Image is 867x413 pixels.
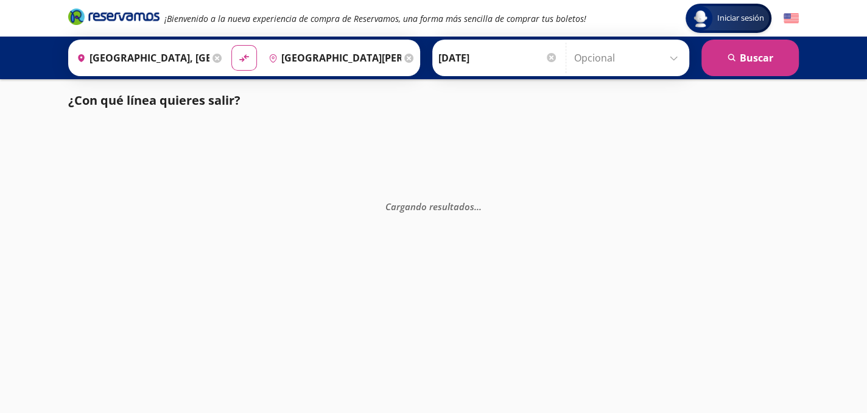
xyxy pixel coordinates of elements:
[68,7,160,26] i: Brand Logo
[438,43,558,73] input: Elegir Fecha
[68,7,160,29] a: Brand Logo
[479,200,482,213] span: .
[701,40,799,76] button: Buscar
[712,12,769,24] span: Iniciar sesión
[574,43,683,73] input: Opcional
[68,91,240,110] p: ¿Con qué línea quieres salir?
[385,200,482,213] em: Cargando resultados
[164,13,586,24] em: ¡Bienvenido a la nueva experiencia de compra de Reservamos, una forma más sencilla de comprar tus...
[474,200,477,213] span: .
[477,200,479,213] span: .
[784,11,799,26] button: English
[72,43,209,73] input: Buscar Origen
[264,43,401,73] input: Buscar Destino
